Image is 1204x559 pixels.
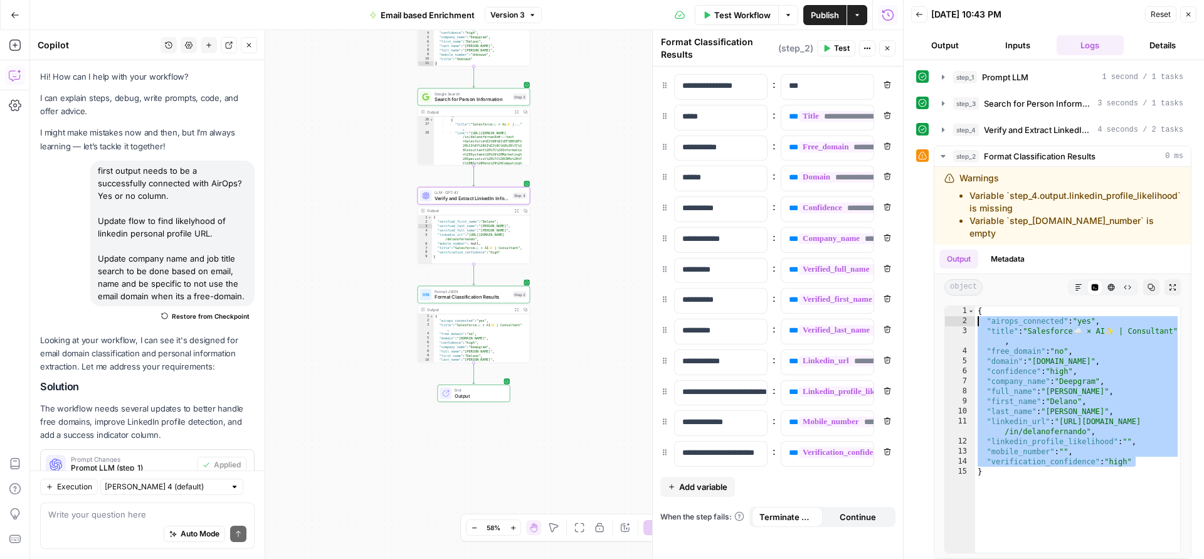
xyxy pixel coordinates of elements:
[435,289,510,294] span: Format JSON
[418,57,433,61] div: 10
[435,194,510,202] span: Verify and Extract LinkedIn Information
[418,336,433,341] div: 5
[105,481,225,493] input: Claude Sonnet 4 (default)
[953,71,977,83] span: step_1
[418,31,433,35] div: 4
[418,233,432,242] div: 5
[661,36,775,61] textarea: Format Classification Results
[71,462,192,474] span: Prompt LLM (step_1)
[660,511,744,523] a: When the step fails:
[487,523,500,533] span: 58%
[427,208,510,213] div: Output
[418,246,432,250] div: 7
[418,53,433,57] div: 9
[473,165,475,186] g: Edge from step_3 to step_4
[418,340,433,344] div: 6
[982,71,1028,83] span: Prompt LLM
[418,88,531,166] div: Google SearchSearch for Person InformationStep 3Output }, { "title":"Salesforce☁️ × Ai✨ |..." , "...
[934,167,1191,558] div: 0 ms
[945,376,975,386] div: 7
[71,456,192,462] span: Prompt Changes
[512,193,527,199] div: Step 4
[418,242,432,246] div: 6
[945,366,975,376] div: 6
[945,306,975,316] div: 1
[778,42,813,55] span: ( step_2 )
[834,43,850,54] span: Test
[455,392,504,400] span: Output
[945,457,975,467] div: 14
[911,35,979,55] button: Output
[455,387,504,393] span: End
[660,477,735,497] button: Add variable
[473,67,475,88] g: Edge from step_1 to step_3
[823,507,894,527] button: Continue
[773,230,776,245] span: :
[968,306,974,316] span: Toggle code folding, rows 1 through 15
[40,92,255,118] p: I can explain steps, debug, write prompts, code, and offer advice.
[418,349,433,353] div: 8
[430,314,433,319] span: Toggle code folding, rows 1 through 15
[418,61,433,66] div: 11
[984,97,1092,110] span: Search for Person Information
[40,402,255,442] p: The workflow needs several updates to better handle free domains, improve LinkedIn profile detect...
[485,7,542,23] button: Version 3
[418,255,432,259] div: 9
[418,117,433,122] div: 26
[773,260,776,275] span: :
[679,481,727,493] span: Add variable
[40,70,255,83] p: Hi! How can I help with your workflow?
[418,250,432,255] div: 8
[939,250,978,269] button: Output
[197,457,246,473] button: Applied
[944,279,983,295] span: object
[953,124,979,136] span: step_4
[418,40,433,44] div: 6
[473,363,475,384] g: Edge from step_2 to end
[1165,151,1183,162] span: 0 ms
[945,316,975,326] div: 2
[428,215,431,220] span: Toggle code folding, rows 1 through 9
[934,120,1191,140] button: 4 seconds / 2 tasks
[945,407,975,417] div: 10
[435,91,510,97] span: Google Search
[513,93,527,100] div: Step 3
[418,220,432,224] div: 2
[418,48,433,53] div: 8
[418,215,432,220] div: 1
[803,5,847,25] button: Publish
[418,353,433,358] div: 9
[381,9,475,21] span: Email based Enrichment
[969,215,1181,240] li: Variable `step_[DOMAIN_NAME]_number` is empty
[473,264,475,285] g: Edge from step_4 to step_2
[1151,9,1171,20] span: Reset
[773,168,776,183] span: :
[418,319,433,323] div: 2
[418,344,433,349] div: 7
[40,381,255,393] h2: Solution
[427,109,510,115] div: Output
[959,172,1181,240] div: Warnings
[934,93,1191,114] button: 3 seconds / 1 tasks
[773,290,776,306] span: :
[435,294,510,301] span: Format Classification Results
[430,117,433,122] span: Toggle code folding, rows 26 through 29
[945,437,975,447] div: 12
[945,356,975,366] div: 5
[984,124,1092,136] span: Verify and Extract LinkedIn Information
[40,126,255,152] p: I might make mistakes now and then, but I’m always learning — let’s tackle it together!
[773,413,776,428] span: :
[945,346,975,356] div: 4
[164,526,225,542] button: Auto Mode
[945,467,975,477] div: 15
[513,291,527,297] div: Step 2
[934,146,1191,166] button: 0 ms
[418,314,433,319] div: 1
[418,332,433,336] div: 4
[1102,72,1183,83] span: 1 second / 1 tasks
[945,326,975,346] div: 3
[418,35,433,40] div: 5
[714,9,771,21] span: Test Workflow
[418,323,433,332] div: 3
